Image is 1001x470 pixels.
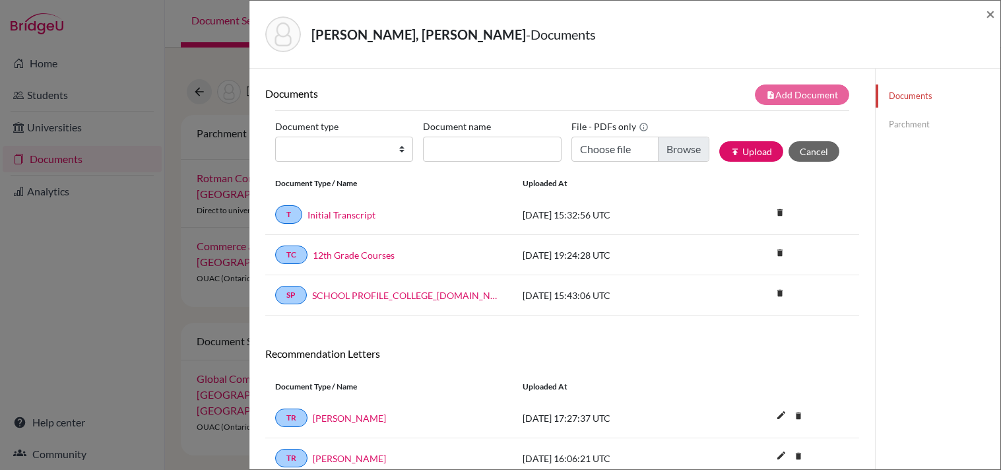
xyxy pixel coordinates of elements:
button: edit [770,447,792,467]
span: × [986,4,995,23]
a: delete [789,448,808,466]
label: File - PDFs only [571,116,649,137]
div: [DATE] 15:43:06 UTC [513,288,711,302]
a: [PERSON_NAME] [313,411,386,425]
a: Parchment [876,113,1000,136]
div: Uploaded at [513,381,711,393]
i: edit [771,405,792,426]
a: TR [275,409,307,427]
i: delete [770,283,790,303]
button: note_addAdd Document [755,84,849,105]
i: note_add [766,90,775,100]
label: Document type [275,116,339,137]
i: edit [771,445,792,466]
i: publish [730,147,740,156]
span: - Documents [526,26,596,42]
a: delete [770,245,790,263]
a: T [275,205,302,224]
a: SP [275,286,307,304]
span: [DATE] 17:27:37 UTC [523,413,610,424]
a: delete [770,205,790,222]
a: [PERSON_NAME] [313,452,386,465]
div: Uploaded at [513,178,711,189]
button: edit [770,407,792,426]
div: [DATE] 19:24:28 UTC [513,248,711,262]
i: delete [789,446,808,466]
a: delete [770,285,790,303]
h6: Documents [265,87,562,100]
strong: [PERSON_NAME], [PERSON_NAME] [311,26,526,42]
a: SCHOOL PROFILE_COLLEGE_[DOMAIN_NAME]_wide [312,288,503,302]
button: Close [986,6,995,22]
div: [DATE] 15:32:56 UTC [513,208,711,222]
span: [DATE] 16:06:21 UTC [523,453,610,464]
button: Cancel [789,141,839,162]
a: 12th Grade Courses [313,248,395,262]
a: Initial Transcript [307,208,375,222]
label: Document name [423,116,491,137]
a: TR [275,449,307,467]
i: delete [770,243,790,263]
i: delete [770,203,790,222]
a: TC [275,246,307,264]
a: Documents [876,84,1000,108]
h6: Recommendation Letters [265,347,859,360]
i: delete [789,406,808,426]
div: Document Type / Name [265,178,513,189]
a: delete [789,408,808,426]
button: publishUpload [719,141,783,162]
div: Document Type / Name [265,381,513,393]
